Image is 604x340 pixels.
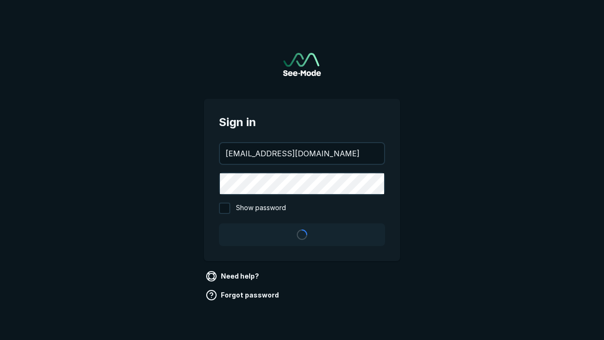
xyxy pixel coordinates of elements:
input: your@email.com [220,143,384,164]
span: Show password [236,203,286,214]
span: Sign in [219,114,385,131]
a: Need help? [204,269,263,284]
a: Go to sign in [283,53,321,76]
img: See-Mode Logo [283,53,321,76]
a: Forgot password [204,288,283,303]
